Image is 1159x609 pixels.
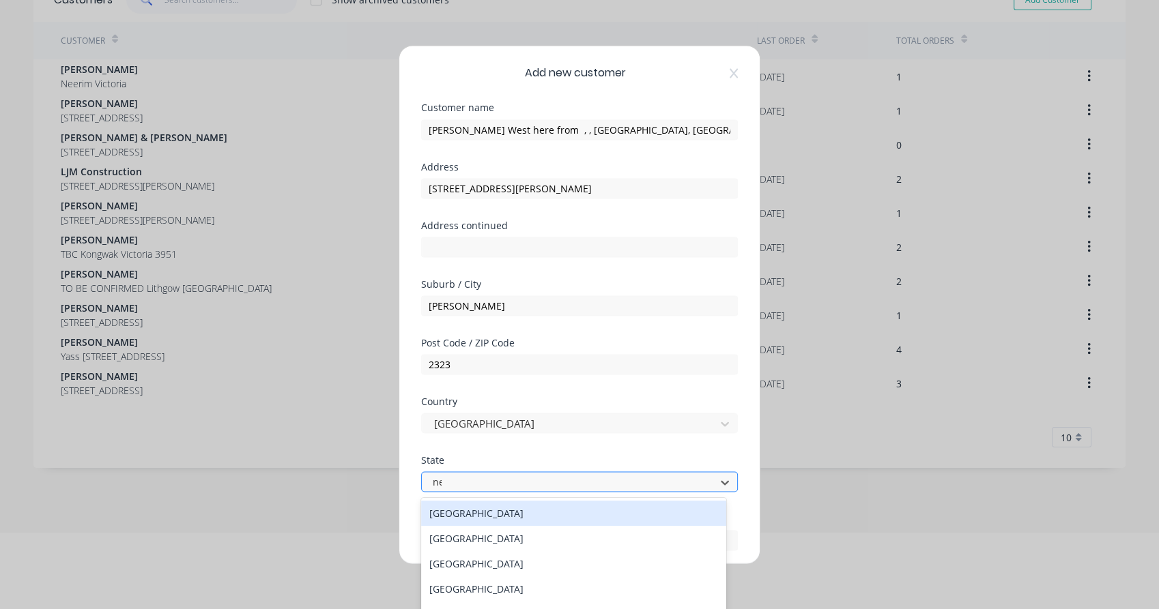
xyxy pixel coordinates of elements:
div: [GEOGRAPHIC_DATA] [421,501,726,526]
div: Country [421,396,738,406]
div: Suburb / City [421,279,738,288]
div: Post Code / ZIP Code [421,338,738,347]
div: [GEOGRAPHIC_DATA] [421,576,726,601]
span: Add new customer [525,65,626,81]
div: Address [421,162,738,171]
div: Customer name [421,103,738,113]
div: State [421,455,738,464]
div: Address continued [421,220,738,230]
div: [GEOGRAPHIC_DATA] [421,526,726,551]
div: [GEOGRAPHIC_DATA] [421,551,726,576]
